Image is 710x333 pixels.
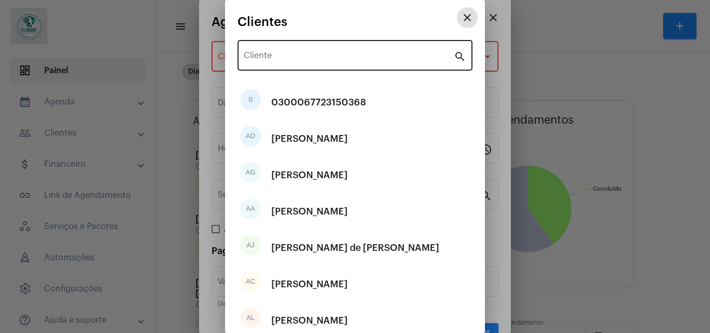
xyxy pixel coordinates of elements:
[454,50,466,62] mat-icon: search
[271,123,348,154] div: [PERSON_NAME]
[238,15,287,29] span: Clientes
[240,271,261,292] div: AC
[461,11,474,24] mat-icon: close
[240,126,261,146] div: AD
[271,232,439,263] div: [PERSON_NAME] de [PERSON_NAME]
[240,162,261,183] div: AG
[244,53,454,62] input: Pesquisar cliente
[271,269,348,300] div: [PERSON_NAME]
[240,89,261,110] div: 0
[240,308,261,328] div: AL
[240,235,261,256] div: AJ
[271,196,348,227] div: [PERSON_NAME]
[271,87,366,118] div: 0300067723150368
[240,198,261,219] div: AA
[271,159,348,191] div: [PERSON_NAME]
